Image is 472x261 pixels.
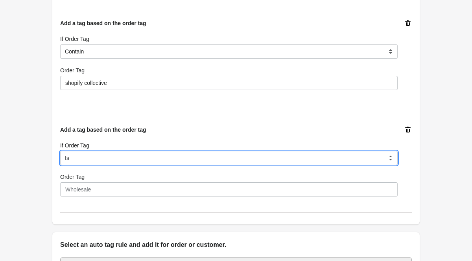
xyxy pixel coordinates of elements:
label: Order Tag [60,66,85,74]
span: Add a tag based on the order tag [60,20,146,26]
label: Order Tag [60,173,85,181]
input: Wholesale [60,76,398,90]
h2: Select an auto tag rule and add it for order or customer. [60,240,412,250]
label: If Order Tag [60,35,89,43]
input: Wholesale [60,182,398,197]
label: If Order Tag [60,142,89,149]
span: Add a tag based on the order tag [60,127,146,133]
